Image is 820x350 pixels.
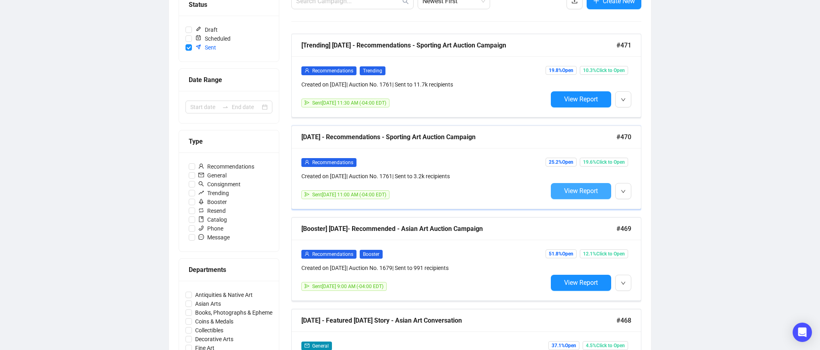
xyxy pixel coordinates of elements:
span: Decorative Arts [192,335,237,344]
span: send [305,100,309,105]
span: #471 [616,40,631,50]
span: Booster [360,250,383,259]
div: [DATE] - Recommendations - Sporting Art Auction Campaign [301,132,616,142]
span: General [195,171,230,180]
span: 25.2% Open [546,158,577,167]
span: Recommendations [195,162,258,171]
button: View Report [551,275,611,291]
span: retweet [198,208,204,213]
button: View Report [551,91,611,107]
span: Consignment [195,180,244,189]
span: 51.8% Open [546,249,577,258]
span: mail [198,172,204,178]
span: down [621,97,626,102]
div: Departments [189,265,269,275]
a: [DATE] - Recommendations - Sporting Art Auction Campaign#470userRecommendationsCreated on [DATE]|... [291,126,641,209]
span: Scheduled [192,34,234,43]
span: Resend [195,206,229,215]
div: [Booster] [DATE]- Recommended - Asian Art Auction Campaign [301,224,616,234]
span: Message [195,233,233,242]
div: Date Range [189,75,269,85]
input: Start date [190,103,219,111]
span: user [305,68,309,73]
span: Sent [DATE] 9:00 AM (-04:00 EDT) [312,284,383,289]
span: rocket [198,199,204,204]
span: Sent [DATE] 11:00 AM (-04:00 EDT) [312,192,386,198]
span: Sent [192,43,219,52]
span: Collectibles [192,326,227,335]
span: down [621,189,626,194]
span: send [305,192,309,197]
div: Created on [DATE] | Auction No. 1761 | Sent to 3.2k recipients [301,172,548,181]
span: Draft [192,25,221,34]
a: [Booster] [DATE]- Recommended - Asian Art Auction Campaign#469userRecommendationsBoosterCreated o... [291,217,641,301]
span: Asian Arts [192,299,224,308]
span: search [198,181,204,187]
span: View Report [564,279,598,286]
div: Created on [DATE] | Auction No. 1761 | Sent to 11.7k recipients [301,80,548,89]
div: Created on [DATE] | Auction No. 1679 | Sent to 991 recipients [301,264,548,272]
div: [Trending] [DATE] - Recommendations - Sporting Art Auction Campaign [301,40,616,50]
input: End date [232,103,260,111]
span: rise [198,190,204,196]
span: #468 [616,315,631,325]
span: Trending [360,66,385,75]
span: Recommendations [312,251,353,257]
span: swap-right [222,104,229,110]
span: mail [305,343,309,348]
span: to [222,104,229,110]
span: phone [198,225,204,231]
span: Coins & Medals [192,317,237,326]
span: user [305,251,309,256]
span: 4.5% Click to Open [583,341,628,350]
span: 12.1% Click to Open [580,249,628,258]
span: down [621,281,626,286]
span: book [198,216,204,222]
span: Sent [DATE] 11:30 AM (-04:00 EDT) [312,100,386,106]
span: Antiquities & Native Art [192,290,256,299]
div: Open Intercom Messenger [793,323,812,342]
span: 37.1% Open [548,341,579,350]
span: send [305,284,309,288]
span: 10.3% Click to Open [580,66,628,75]
span: user [198,163,204,169]
span: View Report [564,187,598,195]
span: General [312,343,329,349]
span: Trending [195,189,232,198]
span: user [305,160,309,165]
div: [DATE] - Featured [DATE] Story - Asian Art Conversation [301,315,616,325]
span: Books, Photographs & Ephemera [192,308,281,317]
div: Type [189,136,269,146]
span: Catalog [195,215,230,224]
span: 19.6% Click to Open [580,158,628,167]
span: Recommendations [312,160,353,165]
span: Booster [195,198,230,206]
a: [Trending] [DATE] - Recommendations - Sporting Art Auction Campaign#471userRecommendationsTrendin... [291,34,641,117]
span: #470 [616,132,631,142]
span: Recommendations [312,68,353,74]
span: 19.8% Open [546,66,577,75]
span: Phone [195,224,227,233]
button: View Report [551,183,611,199]
span: View Report [564,95,598,103]
span: #469 [616,224,631,234]
span: message [198,234,204,240]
